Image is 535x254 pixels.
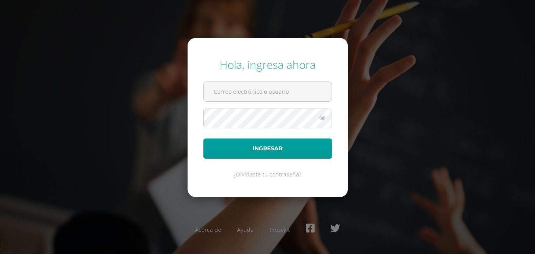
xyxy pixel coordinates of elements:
[237,226,254,233] a: Ayuda
[203,57,332,72] div: Hola, ingresa ahora
[203,138,332,159] button: Ingresar
[204,82,332,101] input: Correo electrónico o usuario
[233,171,302,178] a: ¿Olvidaste tu contraseña?
[269,226,290,233] a: Presskit
[195,226,221,233] a: Acerca de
